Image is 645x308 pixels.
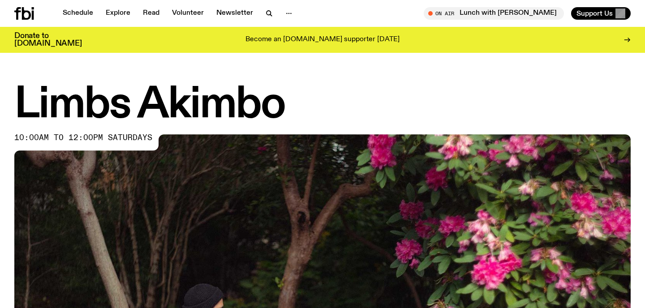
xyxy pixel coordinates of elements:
span: 10:00am to 12:00pm saturdays [14,134,152,141]
button: On AirLunch with [PERSON_NAME] [424,7,564,20]
span: Support Us [576,9,613,17]
a: Explore [100,7,136,20]
a: Schedule [57,7,99,20]
h3: Donate to [DOMAIN_NAME] [14,32,82,47]
a: Newsletter [211,7,258,20]
a: Read [138,7,165,20]
button: Support Us [571,7,631,20]
a: Volunteer [167,7,209,20]
p: Become an [DOMAIN_NAME] supporter [DATE] [245,36,400,44]
h1: Limbs Akimbo [14,85,631,125]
